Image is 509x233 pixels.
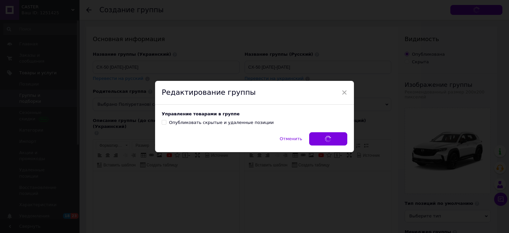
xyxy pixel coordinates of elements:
[7,7,140,14] body: Визуальный текстовый редактор, 73EA695B-DB1D-4975-8BB6-E2B37F63ADC6
[162,111,347,116] div: Управление товарами в группе
[155,81,354,105] div: Редактирование группы
[7,7,140,14] body: Визуальный текстовый редактор, 0D510D7F-6A16-4873-8189-EA98E76BE56E
[169,120,274,126] div: Опубликовать скрытые и удаленные позиции
[280,136,302,141] span: Отменить
[341,87,347,98] span: ×
[7,7,140,14] body: Визуальный текстовый редактор, D5D5B7E9-441D-4A64-9BE2-EFEAA3BA164B
[7,7,140,14] body: Визуальный текстовый редактор, 48EA3033-809C-48C5-9849-CD181D668CEF
[273,132,309,146] button: Отменить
